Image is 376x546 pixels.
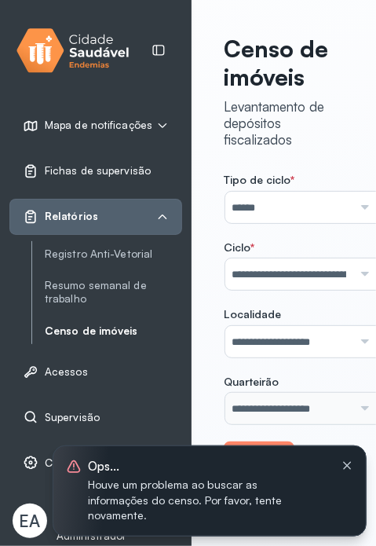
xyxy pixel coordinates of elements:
a: Registro Anti-Vetorial [45,247,182,261]
span: Ops... [88,459,316,474]
span: Mapa de notificações [45,119,152,132]
span: Configurações [45,456,118,470]
span: Tipo de ciclo [224,173,294,187]
span: Localidade [224,307,281,321]
p: Censo de imóveis [224,35,332,92]
a: Registro Anti-Vetorial [45,244,182,264]
span: Relatórios [45,210,98,223]
a: Fichas de supervisão [23,163,169,179]
img: logo.svg [16,25,130,76]
span: Ciclo [224,240,254,255]
a: Supervisão [23,409,169,425]
a: Censo de imóveis [45,321,182,341]
span: Fichas de supervisão [45,164,151,178]
span: Supervisão [45,411,100,424]
a: Resumo semanal de trabalho [45,276,182,309]
a: Acessos [23,364,169,379]
span: Houve um problema ao buscar as informações do censo. Por favor, tente novamente. [88,477,316,523]
a: Configurações [23,455,169,471]
a: Resumo semanal de trabalho [45,279,182,306]
span: Quarteirão [224,375,279,389]
span: EA [20,511,41,531]
div: Levantamento de depósitos fiscalizados [224,98,332,148]
a: Censo de imóveis [45,324,182,338]
button: Filtrar [224,442,294,473]
span: Acessos [45,365,88,379]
